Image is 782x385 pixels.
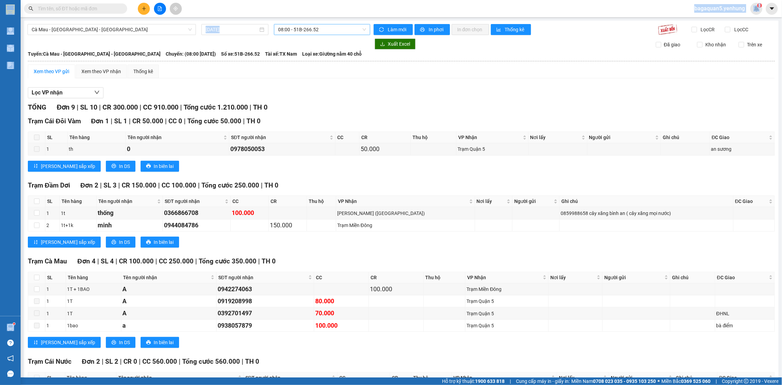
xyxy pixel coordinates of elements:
[28,237,101,248] button: sort-ascending[PERSON_NAME] sắp xếp
[719,374,768,382] span: ĐC Giao
[46,322,65,329] div: 1
[475,378,505,384] strong: 1900 633 818
[388,40,410,48] span: Xuất Excel
[126,143,229,155] td: 0
[265,50,297,58] span: Tài xế: TX Nam
[218,296,313,306] div: 0919208998
[245,374,330,382] span: SĐT người nhận
[105,358,118,365] span: SL 2
[735,197,768,205] span: ĐC Giao
[758,3,761,8] span: 1
[129,117,131,125] span: |
[6,4,15,15] img: logo-vxr
[424,272,466,283] th: Thu hộ
[80,181,99,189] span: Đơn 2
[516,377,570,385] span: Cung cấp máy in - giấy in:
[550,274,595,281] span: Nơi lấy
[380,42,385,47] span: download
[121,307,217,319] td: A
[143,103,178,111] span: CC 910.000
[157,6,162,11] span: file-add
[674,372,718,384] th: Ghi chú
[123,358,137,365] span: CR 0
[269,196,307,207] th: CR
[97,219,163,231] td: minh
[199,257,256,265] span: Tổng cước 350.000
[28,337,101,348] button: sort-ascending[PERSON_NAME] sắp xếp
[154,3,166,15] button: file-add
[165,197,223,205] span: SĐT người nhận
[45,22,104,31] div: hai
[122,296,215,306] div: A
[7,324,14,331] img: warehouse-icon
[716,310,773,317] div: ĐHNL
[505,26,526,33] span: Thống kê
[29,6,33,11] span: search
[231,196,269,207] th: CC
[98,197,156,205] span: Tên người nhận
[28,257,67,265] span: Trạm Cà Mau
[335,132,360,143] th: CC
[769,5,775,12] span: caret-down
[307,196,336,207] th: Thu hộ
[7,340,14,346] span: question-circle
[258,257,260,265] span: |
[681,378,711,384] strong: 0369 525 060
[34,68,69,75] div: Xem theo VP gửi
[119,238,130,246] span: In DS
[140,103,141,111] span: |
[68,132,126,143] th: Tên hàng
[466,310,547,317] div: Trạm Quận 5
[466,322,547,329] div: Trạm Quận 5
[611,374,667,382] span: Người gửi
[103,181,117,189] span: SL 3
[658,380,660,383] span: ⚪️
[218,284,313,294] div: 0942274063
[100,181,102,189] span: |
[155,257,157,265] span: |
[453,374,550,382] span: VP Nhận
[67,285,120,293] div: 1T + 1BAO
[138,3,150,15] button: plus
[302,50,362,58] span: Loại xe: Giường nằm 40 chỗ
[133,68,153,75] div: Thống kê
[195,257,197,265] span: |
[201,181,259,189] span: Tổng cước 250.000
[757,3,762,8] sup: 1
[374,24,413,35] button: syncLàm mới
[716,377,717,385] span: |
[44,46,53,53] span: CC :
[41,339,95,346] span: [PERSON_NAME] sắp xếp
[46,210,58,217] div: 1
[230,144,334,154] div: 0978050053
[689,4,750,13] span: bagaquan5.yenhung
[173,6,178,11] span: aim
[45,7,61,14] span: Nhận:
[61,210,96,217] div: 1t
[163,219,231,231] td: 0944084786
[146,240,151,245] span: printer
[179,358,180,365] span: |
[141,337,179,348] button: printerIn biên lai
[119,162,130,170] span: In DS
[33,340,38,346] span: sort-ascending
[139,358,141,365] span: |
[66,272,122,283] th: Tên hàng
[46,310,65,317] div: 1
[141,237,179,248] button: printerIn biên lai
[118,374,237,382] span: Tên người nhận
[142,358,177,365] span: CC 560.000
[182,358,240,365] span: Tổng cước 560.000
[370,284,422,294] div: 100.000
[77,257,96,265] span: Đơn 4
[180,103,182,111] span: |
[97,207,163,219] td: thống
[315,296,367,306] div: 80.000
[146,340,151,346] span: printer
[46,285,65,293] div: 1
[91,117,109,125] span: Đơn 1
[6,6,40,22] div: Trạm Quận 5
[111,117,112,125] span: |
[477,197,505,205] span: Nơi lấy
[102,358,103,365] span: |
